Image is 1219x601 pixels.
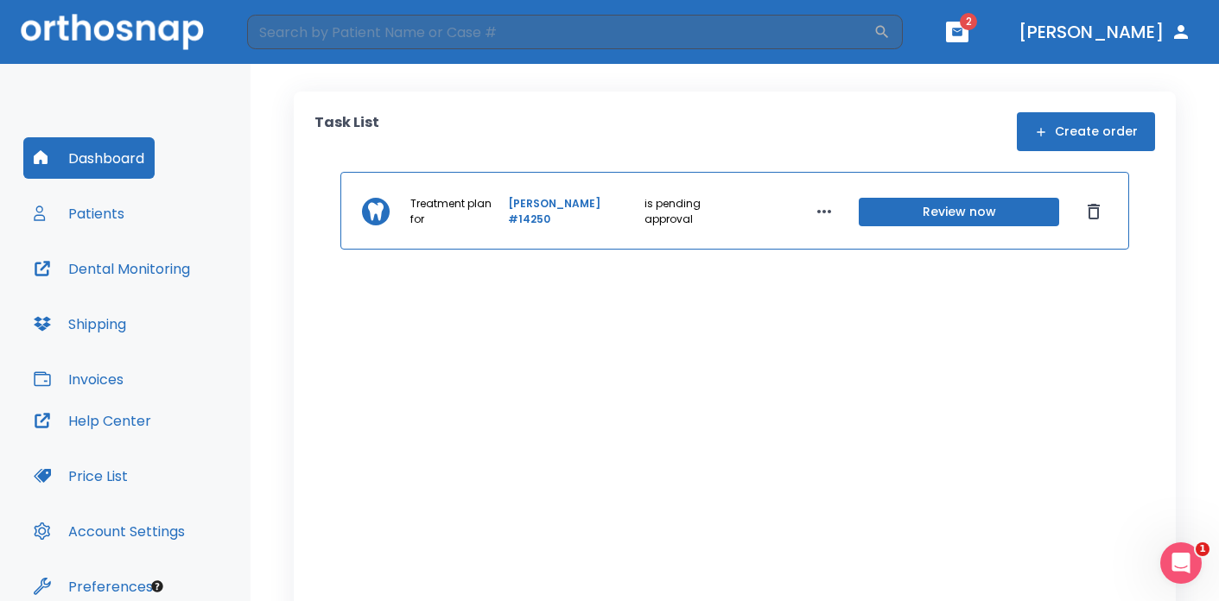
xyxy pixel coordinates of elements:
[149,579,165,594] div: Tooltip anchor
[1160,542,1202,584] iframe: Intercom live chat
[247,15,873,49] input: Search by Patient Name or Case #
[644,196,748,227] p: is pending approval
[23,137,155,179] button: Dashboard
[508,196,641,227] a: [PERSON_NAME] #14250
[23,455,138,497] button: Price List
[314,112,379,151] p: Task List
[21,14,204,49] img: Orthosnap
[1017,112,1155,151] button: Create order
[1196,542,1209,556] span: 1
[859,198,1059,226] button: Review now
[23,400,162,441] button: Help Center
[410,196,505,227] p: Treatment plan for
[1012,16,1198,47] button: [PERSON_NAME]
[23,248,200,289] button: Dental Monitoring
[23,303,137,345] button: Shipping
[1080,198,1108,225] button: Dismiss
[960,13,977,30] span: 2
[23,193,135,234] button: Patients
[23,510,195,552] button: Account Settings
[23,358,134,400] button: Invoices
